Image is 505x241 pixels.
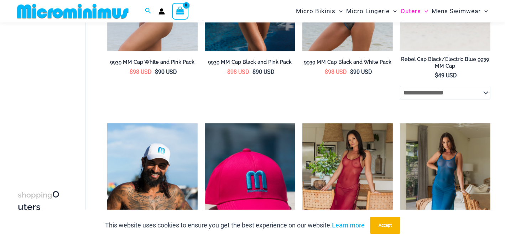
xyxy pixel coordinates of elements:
[107,59,198,66] h2: 9939 MM Cap White and Pink Pack
[296,2,335,20] span: Micro Bikinis
[350,68,372,75] bdi: 90 USD
[227,68,249,75] bdi: 98 USD
[302,59,393,66] h2: 9939 MM Cap Black and White Pack
[205,59,295,66] h2: 9939 MM Cap Black and Pink Pack
[227,68,230,75] span: $
[432,2,481,20] span: Mens Swimwear
[390,2,397,20] span: Menu Toggle
[325,68,347,75] bdi: 98 USD
[481,2,488,20] span: Menu Toggle
[346,2,390,20] span: Micro Lingerie
[105,220,365,231] p: This website uses cookies to ensure you get the best experience on our website.
[325,68,328,75] span: $
[205,59,295,68] a: 9939 MM Cap Black and Pink Pack
[252,68,256,75] span: $
[18,189,61,213] h3: Outers
[399,2,430,20] a: OutersMenu ToggleMenu Toggle
[130,68,152,75] bdi: 98 USD
[155,68,158,75] span: $
[158,8,165,15] a: Account icon link
[421,2,428,20] span: Menu Toggle
[130,68,133,75] span: $
[335,2,343,20] span: Menu Toggle
[18,190,52,199] span: shopping
[370,217,400,234] button: Accept
[350,68,353,75] span: $
[435,72,438,79] span: $
[332,221,365,229] a: Learn more
[302,59,393,68] a: 9939 MM Cap Black and White Pack
[293,1,491,21] nav: Site Navigation
[107,59,198,68] a: 9939 MM Cap White and Pink Pack
[18,24,82,166] iframe: TrustedSite Certified
[344,2,399,20] a: Micro LingerieMenu ToggleMenu Toggle
[435,72,457,79] bdi: 49 USD
[145,7,151,16] a: Search icon link
[172,3,188,19] a: View Shopping Cart, empty
[401,2,421,20] span: Outers
[400,56,490,69] h2: Rebel Cap Black/Electric Blue 9939 MM Cap
[252,68,275,75] bdi: 90 USD
[155,68,177,75] bdi: 90 USD
[294,2,344,20] a: Micro BikinisMenu ToggleMenu Toggle
[430,2,490,20] a: Mens SwimwearMenu ToggleMenu Toggle
[14,3,131,19] img: MM SHOP LOGO FLAT
[400,56,490,72] a: Rebel Cap Black/Electric Blue 9939 MM Cap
